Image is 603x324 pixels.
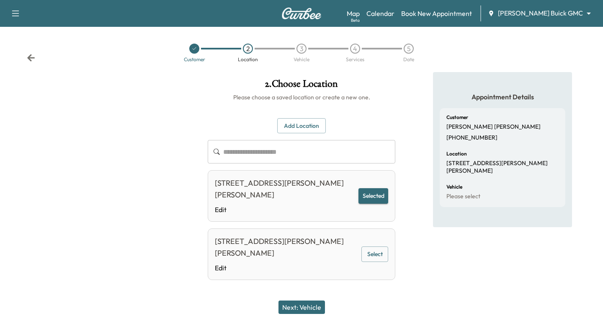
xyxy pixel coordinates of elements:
[208,79,395,93] h1: 2 . Choose Location
[358,188,388,204] button: Selected
[27,54,35,62] div: Back
[346,57,364,62] div: Services
[403,57,414,62] div: Date
[351,17,360,23] div: Beta
[446,123,541,131] p: [PERSON_NAME] [PERSON_NAME]
[238,57,258,62] div: Location
[446,115,468,120] h6: Customer
[281,8,322,19] img: Curbee Logo
[446,151,467,156] h6: Location
[401,8,472,18] a: Book New Appointment
[208,93,395,101] h6: Please choose a saved location or create a new one.
[361,246,388,262] button: Select
[498,8,583,18] span: [PERSON_NAME] Buick GMC
[350,44,360,54] div: 4
[215,205,354,215] a: Edit
[215,177,354,201] div: [STREET_ADDRESS][PERSON_NAME][PERSON_NAME]
[440,92,565,101] h5: Appointment Details
[446,160,559,174] p: [STREET_ADDRESS][PERSON_NAME][PERSON_NAME]
[243,44,253,54] div: 2
[184,57,205,62] div: Customer
[277,118,326,134] button: Add Location
[278,301,325,314] button: Next: Vehicle
[446,184,462,189] h6: Vehicle
[446,134,497,142] p: [PHONE_NUMBER]
[347,8,360,18] a: MapBeta
[296,44,307,54] div: 3
[215,236,357,259] div: [STREET_ADDRESS][PERSON_NAME][PERSON_NAME]
[404,44,414,54] div: 5
[366,8,394,18] a: Calendar
[446,193,480,200] p: Please select
[294,57,309,62] div: Vehicle
[215,263,357,273] a: Edit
